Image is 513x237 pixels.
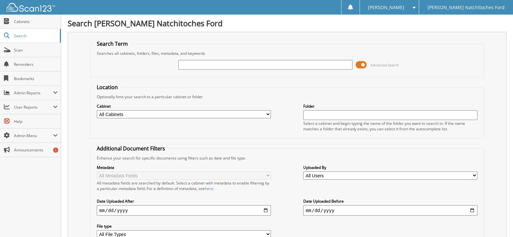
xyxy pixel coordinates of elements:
[303,165,477,170] label: Uploaded By
[94,94,481,100] div: Optionally limit your search to a particular cabinet or folder
[14,104,53,110] span: User Reports
[14,47,58,53] span: Scan
[14,90,53,96] span: Admin Reports
[14,133,53,138] span: Admin Menu
[14,62,58,67] span: Reminders
[303,205,477,216] input: end
[97,223,271,229] label: File type
[303,121,477,132] div: Select a cabinet and begin typing the name of the folder you want to search in. If the name match...
[14,119,58,124] span: Help
[6,3,55,12] img: scan123-logo-white.svg
[97,165,271,170] label: Metadata
[94,155,481,161] div: Enhance your search for specific documents using filters such as date and file type.
[428,6,505,9] span: [PERSON_NAME] Natchitoches Ford
[94,40,131,47] legend: Search Term
[97,205,271,216] input: start
[14,33,57,39] span: Search
[53,148,58,153] div: 1
[14,19,58,24] span: Cabinets
[94,51,481,56] div: Searches all cabinets, folders, files, metadata, and keywords
[97,103,271,109] label: Cabinet
[370,63,399,67] span: Advanced Search
[205,186,213,191] a: here
[14,76,58,81] span: Bookmarks
[14,147,58,153] span: Announcements
[368,6,404,9] span: [PERSON_NAME]
[94,145,168,152] legend: Additional Document Filters
[303,103,477,109] label: Folder
[97,180,271,191] div: All metadata fields are searched by default. Select a cabinet with metadata to enable filtering b...
[94,84,121,91] legend: Location
[303,198,477,204] label: Date Uploaded Before
[97,198,271,204] label: Date Uploaded After
[68,18,507,29] h1: Search [PERSON_NAME] Natchitoches Ford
